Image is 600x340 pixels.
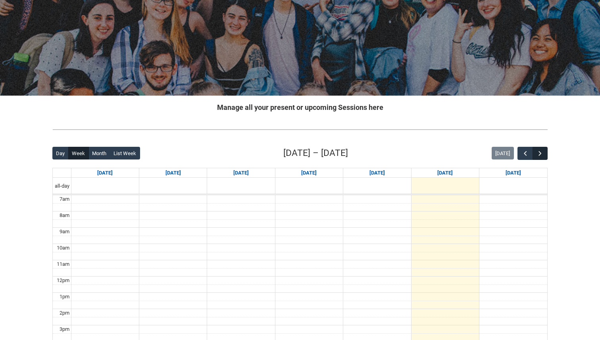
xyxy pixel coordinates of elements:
[300,168,318,178] a: Go to September 10, 2025
[55,244,71,252] div: 10am
[55,277,71,284] div: 12pm
[533,147,548,160] button: Next Week
[88,147,110,159] button: Month
[58,293,71,301] div: 1pm
[164,168,183,178] a: Go to September 8, 2025
[492,147,514,159] button: [DATE]
[58,211,71,219] div: 8am
[504,168,523,178] a: Go to September 13, 2025
[58,325,71,333] div: 3pm
[55,260,71,268] div: 11am
[52,147,69,159] button: Day
[58,228,71,236] div: 9am
[96,168,114,178] a: Go to September 7, 2025
[110,147,140,159] button: List Week
[53,182,71,190] span: all-day
[368,168,387,178] a: Go to September 11, 2025
[232,168,250,178] a: Go to September 9, 2025
[52,102,548,113] h2: Manage all your present or upcoming Sessions here
[52,125,548,134] img: REDU_GREY_LINE
[68,147,89,159] button: Week
[283,146,348,160] h2: [DATE] – [DATE]
[436,168,454,178] a: Go to September 12, 2025
[517,147,533,160] button: Previous Week
[58,195,71,203] div: 7am
[58,309,71,317] div: 2pm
